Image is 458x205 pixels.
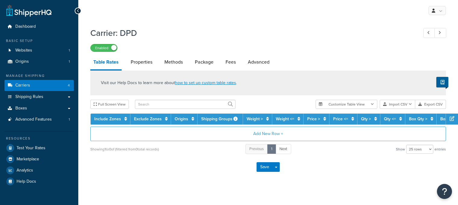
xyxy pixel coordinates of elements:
span: Marketplace [17,157,39,162]
span: Test Your Rates [17,146,45,151]
a: Weight <= [276,116,294,122]
button: Save [257,162,273,172]
a: Exclude Zones [134,116,162,122]
span: 1 [69,59,70,64]
h1: Carrier: DPD [90,27,412,39]
span: 1 [69,117,70,122]
a: Dashboard [5,21,74,32]
a: Origins [175,116,188,122]
span: entries [435,145,446,153]
a: Qty <= [384,116,396,122]
a: Boxes [5,103,74,114]
a: Previous [245,144,268,154]
button: Customize Table View [316,100,377,109]
span: Advanced Features [15,117,52,122]
a: Advanced Features1 [5,114,74,125]
a: Next [276,144,291,154]
a: Origins1 [5,56,74,67]
a: Marketplace [5,154,74,165]
div: Resources [5,136,74,141]
a: Methods [161,55,186,69]
button: Open Resource Center [437,184,452,199]
a: Price > [307,116,320,122]
a: how to set up custom table rates [175,80,236,86]
a: Test Your Rates [5,143,74,153]
button: Full Screen View [90,100,129,109]
span: Dashboard [15,24,36,29]
label: Enabled [91,44,117,52]
span: 1 [69,48,70,53]
a: Shipping Rules [5,91,74,102]
div: Showing 1 to 0 of (filtered from 0 total records) [90,145,159,153]
a: Box Qty > [409,116,427,122]
a: Next Record [435,28,446,38]
div: Basic Setup [5,38,74,43]
a: Package [192,55,217,69]
span: Boxes [15,106,27,111]
span: Shipping Rules [15,94,43,99]
th: Shipping Groups [198,114,243,125]
a: 1 [267,144,276,154]
span: 4 [68,83,70,88]
a: Websites1 [5,45,74,56]
p: Visit our Help Docs to learn more about . [101,80,237,86]
a: Previous Record [423,28,435,38]
a: Qty > [361,116,371,122]
li: Origins [5,56,74,67]
span: Origins [15,59,29,64]
a: Carriers4 [5,80,74,91]
li: Carriers [5,80,74,91]
button: Add New Row + [90,127,446,141]
span: Help Docs [17,179,36,184]
span: Analytics [17,168,33,173]
span: Next [279,146,287,152]
span: Previous [249,146,264,152]
li: Advanced Features [5,114,74,125]
a: Analytics [5,165,74,176]
button: Import CSV [380,100,415,109]
button: Show Help Docs [436,77,448,87]
a: Price <= [333,116,348,122]
li: Websites [5,45,74,56]
a: Advanced [245,55,273,69]
a: Weight > [247,116,263,122]
span: Show [396,145,405,153]
a: Help Docs [5,176,74,187]
a: Fees [223,55,239,69]
a: Include Zones [94,116,121,122]
button: Export CSV [415,100,446,109]
a: Properties [128,55,155,69]
a: Table Rates [90,55,122,71]
input: Search [135,100,235,109]
span: Carriers [15,83,30,88]
div: Manage Shipping [5,73,74,78]
span: Websites [15,48,32,53]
